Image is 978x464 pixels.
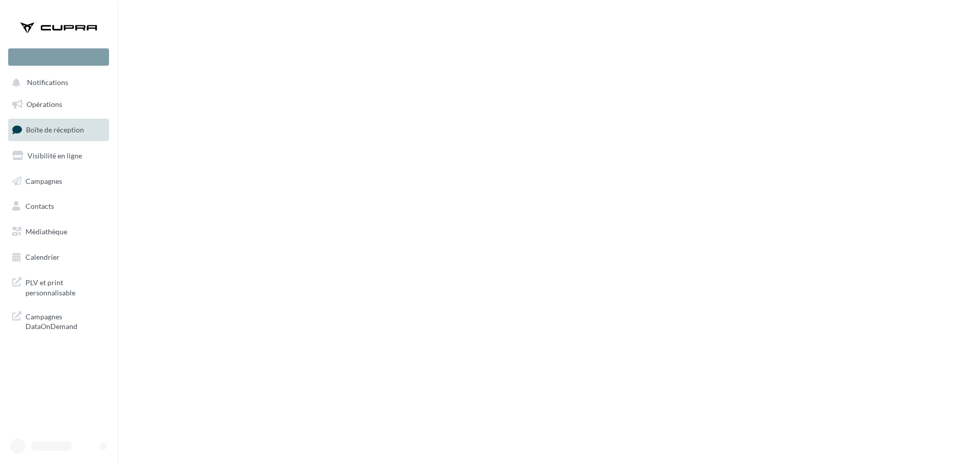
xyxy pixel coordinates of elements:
span: Calendrier [25,253,60,261]
a: Campagnes DataOnDemand [6,306,111,336]
div: Nouvelle campagne [8,48,109,66]
span: Campagnes DataOnDemand [25,310,105,332]
span: Notifications [27,78,68,87]
span: Médiathèque [25,227,67,236]
a: Opérations [6,94,111,115]
span: Visibilité en ligne [28,151,82,160]
a: Médiathèque [6,221,111,242]
a: PLV et print personnalisable [6,271,111,302]
a: Visibilité en ligne [6,145,111,167]
span: PLV et print personnalisable [25,276,105,297]
span: Opérations [26,100,62,108]
span: Boîte de réception [26,125,84,134]
a: Calendrier [6,247,111,268]
span: Contacts [25,202,54,210]
a: Contacts [6,196,111,217]
a: Boîte de réception [6,119,111,141]
a: Campagnes [6,171,111,192]
span: Campagnes [25,176,62,185]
